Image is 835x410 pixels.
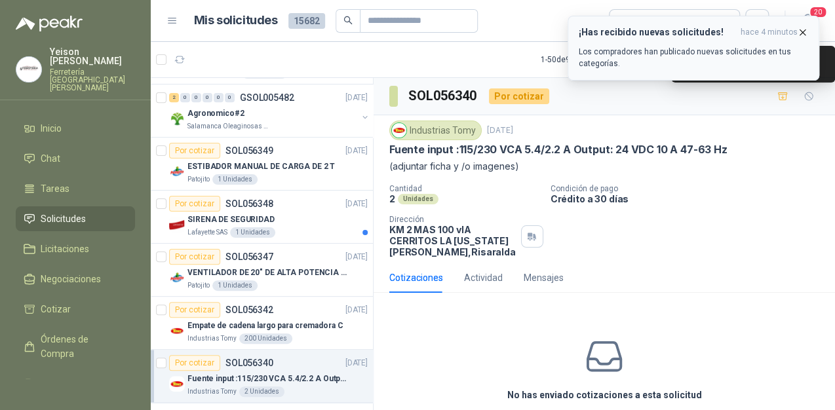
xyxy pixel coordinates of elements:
[389,193,395,204] p: 2
[16,267,135,291] a: Negociaciones
[345,251,368,263] p: [DATE]
[169,196,220,212] div: Por cotizar
[225,146,273,155] p: SOL056349
[225,252,273,261] p: SOL056347
[41,272,101,286] span: Negociaciones
[187,267,351,279] p: VENTILADOR DE 20" DE ALTA POTENCIA PARA ANCLAR A LA PARED
[16,57,41,82] img: Company Logo
[41,332,123,361] span: Órdenes de Compra
[16,371,135,396] a: Remisiones
[551,193,830,204] p: Crédito a 30 días
[398,194,438,204] div: Unidades
[187,121,270,132] p: Salamanca Oleaginosas SAS
[50,47,135,65] p: Yeison [PERSON_NAME]
[151,297,373,350] a: Por cotizarSOL056342[DATE] Company LogoEmpate de cadena largo para cremadora CIndustrias Tomy200 ...
[191,93,201,102] div: 0
[41,302,71,316] span: Cotizar
[187,280,210,291] p: Patojito
[288,13,325,29] span: 15682
[16,236,135,261] a: Licitaciones
[169,376,185,392] img: Company Logo
[524,270,564,285] div: Mensajes
[489,88,549,104] div: Por cotizar
[151,191,373,244] a: Por cotizarSOL056348[DATE] Company LogoSIRENA DE SEGURIDADLafayette SAS1 Unidades
[212,174,258,185] div: 1 Unidades
[225,358,273,367] p: SOL056340
[230,227,275,238] div: 1 Unidades
[169,249,220,265] div: Por cotizar
[225,305,273,314] p: SOL056342
[240,93,294,102] p: GSOL005482
[345,198,368,210] p: [DATE]
[239,333,292,344] div: 200 Unidades
[169,164,185,179] img: Company Logo
[16,16,83,31] img: Logo peakr
[16,176,135,201] a: Tareas
[50,68,135,92] p: Ferretería [GEOGRAPHIC_DATA][PERSON_NAME]
[180,93,190,102] div: 0
[796,9,819,33] button: 20
[345,304,368,316] p: [DATE]
[389,121,482,140] div: Industrias Tomy
[345,357,368,369] p: [DATE]
[212,280,258,291] div: 1 Unidades
[225,93,235,102] div: 0
[187,174,210,185] p: Patojito
[151,244,373,297] a: Por cotizarSOL056347[DATE] Company LogoVENTILADOR DE 20" DE ALTA POTENCIA PARA ANCLAR A LA PAREDP...
[507,388,702,402] h3: No has enviado cotizaciones a esta solicitud
[389,270,443,285] div: Cotizaciones
[41,151,60,166] span: Chat
[389,184,540,193] p: Cantidad
[151,138,373,191] a: Por cotizarSOL056349[DATE] Company LogoESTIBADOR MANUAL DE CARGA DE 2 TPatojito1 Unidades
[187,214,275,226] p: SIRENA DE SEGURIDAD
[464,270,503,285] div: Actividad
[169,143,220,158] div: Por cotizar
[187,333,237,344] p: Industrias Tomy
[169,355,220,371] div: Por cotizar
[392,123,406,138] img: Company Logo
[169,270,185,286] img: Company Logo
[41,242,89,256] span: Licitaciones
[187,386,237,397] p: Industrias Tomy
[169,302,220,318] div: Por cotizar
[579,27,735,38] h3: ¡Has recibido nuevas solicitudes!
[345,92,368,104] p: [DATE]
[551,184,830,193] p: Condición de pago
[225,199,273,208] p: SOL056348
[169,111,185,126] img: Company Logo
[389,215,516,224] p: Dirección
[239,386,284,397] div: 2 Unidades
[169,323,185,339] img: Company Logo
[579,46,808,69] p: Los compradores han publicado nuevas solicitudes en tus categorías.
[617,14,645,28] div: Todas
[487,124,513,137] p: [DATE]
[343,16,353,25] span: search
[16,146,135,171] a: Chat
[541,49,626,70] div: 1 - 50 de 9042
[389,143,727,157] p: Fuente input :115/230 VCA 5.4/2.2 A Output: 24 VDC 10 A 47-63 Hz
[187,160,335,173] p: ESTIBADOR MANUAL DE CARGA DE 2 T
[809,6,827,18] span: 20
[389,159,819,174] p: (adjuntar ficha y /o imagenes)
[16,206,135,231] a: Solicitudes
[345,145,368,157] p: [DATE]
[389,224,516,257] p: KM 2 MAS 100 vIA CERRITOS LA [US_STATE] [PERSON_NAME] , Risaralda
[187,320,343,332] p: Empate de cadena largo para cremadora C
[187,373,351,385] p: Fuente input :115/230 VCA 5.4/2.2 A Output: 24 VDC 10 A 47-63 Hz
[408,86,478,106] h3: SOL056340
[16,327,135,366] a: Órdenes de Compra
[41,377,89,391] span: Remisiones
[41,121,62,136] span: Inicio
[151,350,373,403] a: Por cotizarSOL056340[DATE] Company LogoFuente input :115/230 VCA 5.4/2.2 A Output: 24 VDC 10 A 47...
[187,227,227,238] p: Lafayette SAS
[16,116,135,141] a: Inicio
[741,27,798,38] span: hace 4 minutos
[16,297,135,322] a: Cotizar
[169,90,370,132] a: 2 0 0 0 0 0 GSOL005482[DATE] Company LogoAgronomico#2Salamanca Oleaginosas SAS
[203,93,212,102] div: 0
[187,107,244,120] p: Agronomico#2
[194,11,278,30] h1: Mis solicitudes
[169,93,179,102] div: 2
[169,217,185,233] img: Company Logo
[41,181,69,196] span: Tareas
